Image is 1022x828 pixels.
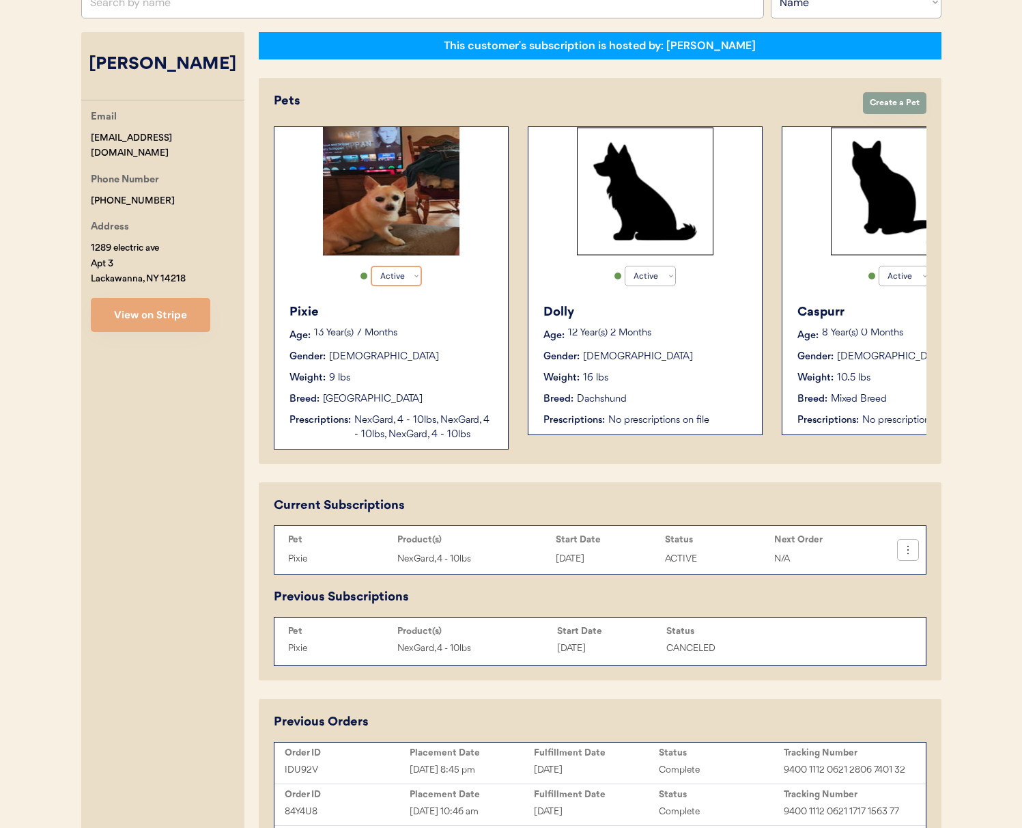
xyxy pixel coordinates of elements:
div: No prescriptions on file [608,413,748,428]
div: Order ID [285,747,410,758]
div: 9400 1112 0621 1717 1563 77 [784,804,909,820]
div: [DEMOGRAPHIC_DATA] [329,350,439,364]
div: Caspurr [797,303,1002,322]
div: Dachshund [577,392,627,406]
div: Gender: [797,350,834,364]
div: Weight: [289,371,326,385]
div: Pixie [288,551,391,567]
p: 12 Year(s) 2 Months [568,329,748,338]
div: 9400 1112 0621 2806 7401 32 [784,762,909,778]
div: ACTIVE [665,551,767,567]
div: Age: [543,329,565,343]
div: NexGard, 4 - 10lbs [397,551,549,567]
div: [DATE] 10:46 am [410,804,535,820]
div: [PHONE_NUMBER] [91,193,175,209]
div: [GEOGRAPHIC_DATA] [323,392,423,406]
div: 16 lbs [583,371,608,385]
div: Pet [288,626,391,637]
div: IDU92V [285,762,410,778]
div: CANCELED [666,641,769,657]
div: Fulfillment Date [534,789,659,800]
div: Status [666,626,769,637]
div: [DATE] [534,804,659,820]
button: View on Stripe [91,298,210,332]
div: Next Order [774,534,877,545]
div: Placement Date [410,789,535,800]
div: Email [91,109,117,126]
div: Status [659,747,784,758]
div: Start Date [557,626,659,637]
div: Weight: [797,371,834,385]
div: Previous Subscriptions [274,588,409,607]
div: Current Subscriptions [274,497,405,515]
div: Prescriptions: [797,413,859,428]
div: Weight: [543,371,580,385]
div: Placement Date [410,747,535,758]
div: Status [659,789,784,800]
img: Rectangle%2029.svg [577,127,713,256]
p: 13 Year(s) 7 Months [314,329,494,338]
img: 20240717_172127-60c26c18-cf15-4f77-95e9-c07790c2f1fa.jpg [323,127,459,256]
div: Previous Orders [274,713,369,732]
div: Pixie [289,303,494,322]
div: Status [665,534,767,545]
div: Breed: [289,392,320,406]
div: [DATE] [557,641,659,657]
div: Age: [289,329,311,343]
div: 1289 electric ave Apt 3 Lackawanna, NY 14218 [91,240,186,287]
div: Start Date [556,534,658,545]
div: This customer's subscription is hosted by: [PERSON_NAME] [444,38,756,53]
div: Pet [288,534,391,545]
button: Create a Pet [863,92,926,114]
div: Tracking Number [784,747,909,758]
div: Prescriptions: [543,413,605,428]
div: 9 lbs [329,371,350,385]
div: Order ID [285,789,410,800]
div: [PERSON_NAME] [81,52,244,78]
div: [DATE] [556,551,658,567]
div: Product(s) [397,534,549,545]
div: [DEMOGRAPHIC_DATA] [837,350,947,364]
div: Fulfillment Date [534,747,659,758]
div: Gender: [289,350,326,364]
div: Prescriptions: [289,413,351,428]
div: Dolly [543,303,748,322]
div: Complete [659,762,784,778]
div: Complete [659,804,784,820]
div: Pets [274,92,849,111]
div: [DEMOGRAPHIC_DATA] [583,350,693,364]
div: [EMAIL_ADDRESS][DOMAIN_NAME] [91,130,244,162]
div: Address [91,219,129,236]
div: Breed: [797,392,827,406]
div: Gender: [543,350,580,364]
div: NexGard, 4 - 10lbs, NexGard, 4 - 10lbs, NexGard, 4 - 10lbs [354,413,494,442]
div: Phone Number [91,172,159,189]
div: 10.5 lbs [837,371,870,385]
div: No prescriptions on file [862,413,1002,428]
div: Product(s) [397,626,550,637]
div: Mixed Breed [831,392,887,406]
p: 8 Year(s) 0 Months [822,329,1002,338]
div: [DATE] [534,762,659,778]
div: 84Y4U8 [285,804,410,820]
img: Rectangle%2029%20%281%29.svg [831,127,967,256]
div: Age: [797,329,819,343]
div: Pixie [288,641,391,657]
div: NexGard, 4 - 10lbs [397,641,550,657]
div: [DATE] 8:45 pm [410,762,535,778]
div: N/A [774,551,877,567]
div: Tracking Number [784,789,909,800]
div: Breed: [543,392,573,406]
